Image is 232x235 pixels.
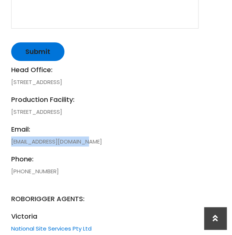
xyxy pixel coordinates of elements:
[11,65,198,87] li: [STREET_ADDRESS]
[11,154,198,164] span: phone:
[11,124,198,134] span: email:
[11,65,198,75] span: Head Office:
[11,94,198,117] li: [STREET_ADDRESS]
[11,211,198,221] span: Victoria
[11,225,92,232] a: National Site Services Pty Ltd
[11,42,64,61] input: Submit
[11,124,198,147] li: [EMAIL_ADDRESS][DOMAIN_NAME]
[11,154,198,176] li: [PHONE_NUMBER]
[11,94,198,104] span: Production Facility:
[11,184,198,204] span: ROBORIGGER AGENTS:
